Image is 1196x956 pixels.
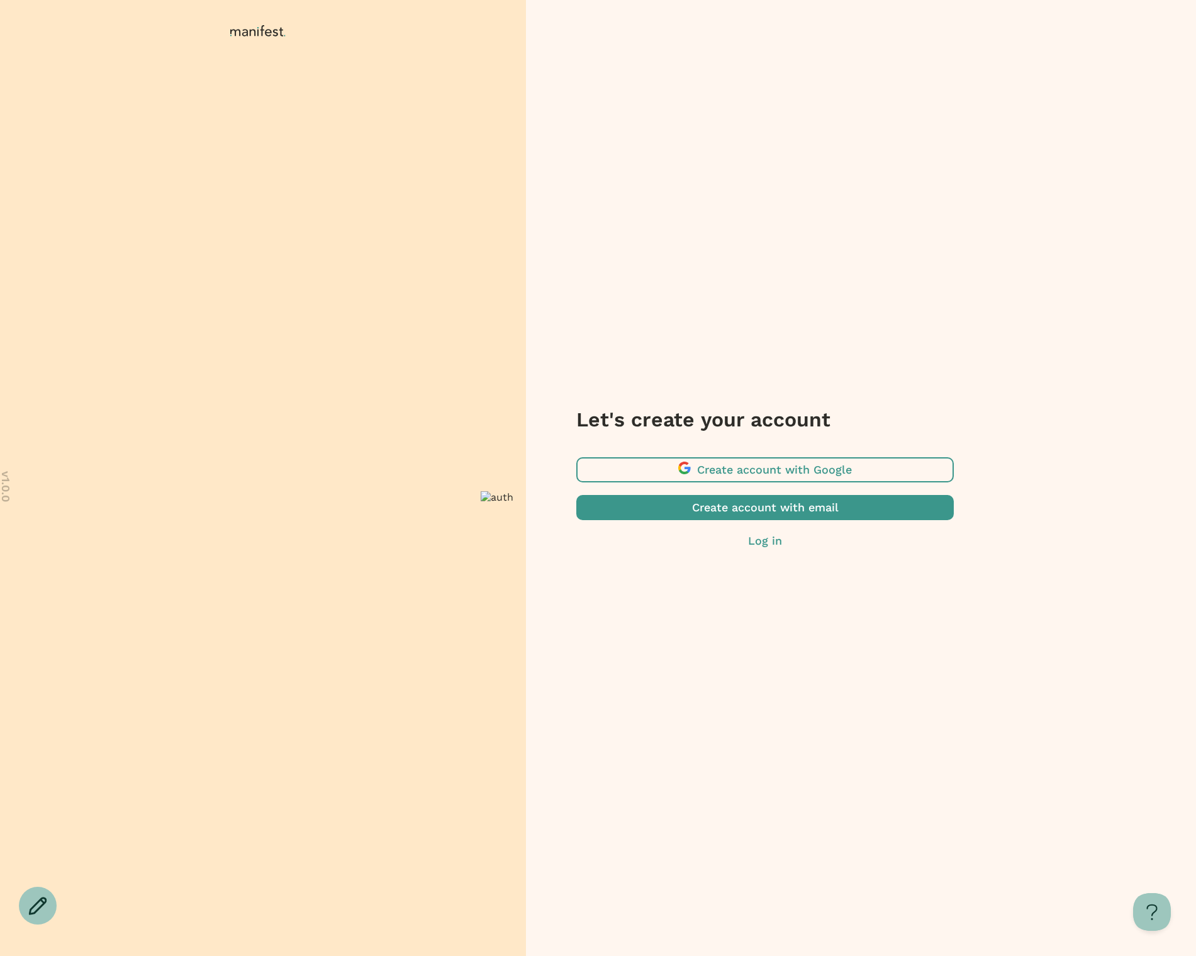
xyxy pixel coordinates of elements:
button: Create account with email [576,495,954,520]
button: Log in [576,533,954,549]
img: auth [481,491,513,503]
iframe: Help Scout Beacon - Open [1133,893,1171,931]
button: Create account with Google [576,457,954,482]
h3: Let's create your account [576,407,954,432]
